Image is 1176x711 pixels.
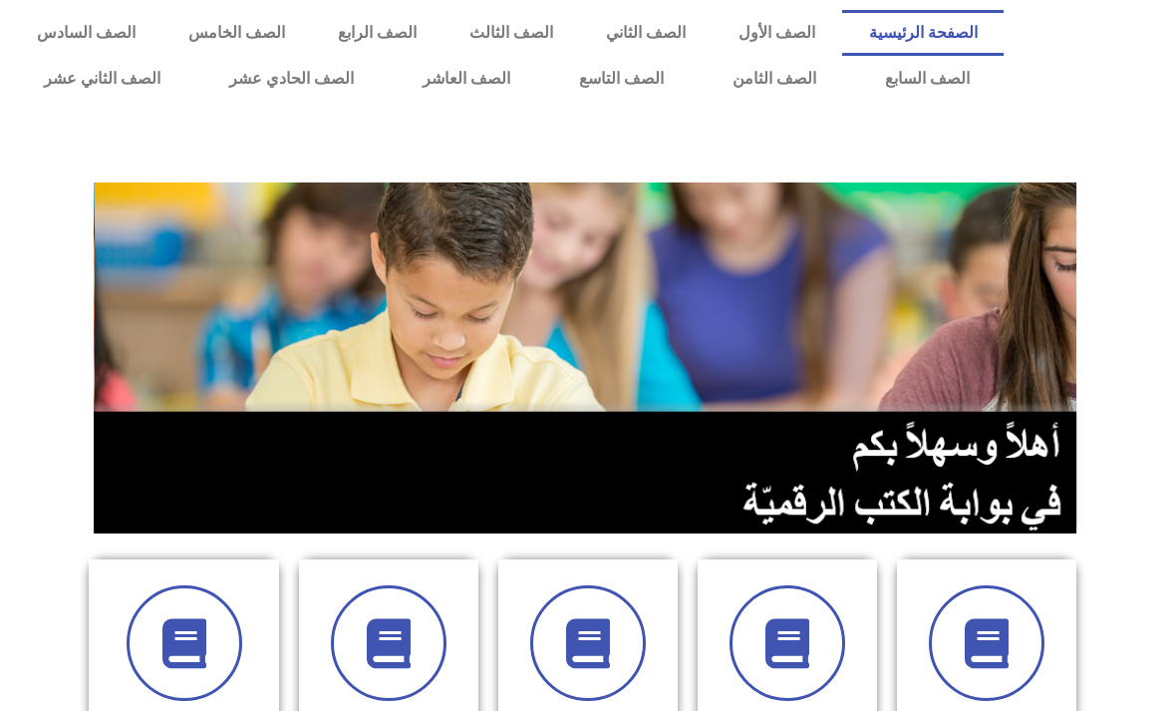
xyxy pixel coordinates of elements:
[545,56,699,102] a: الصف التاسع
[442,10,579,56] a: الصف الثالث
[311,10,442,56] a: الصف الرابع
[842,10,1004,56] a: الصفحة الرئيسية
[10,56,195,102] a: الصف الثاني عشر
[580,10,713,56] a: الصف الثاني
[10,10,161,56] a: الصف السادس
[698,56,850,102] a: الصف الثامن
[389,56,545,102] a: الصف العاشر
[161,10,311,56] a: الصف الخامس
[195,56,389,102] a: الصف الحادي عشر
[850,56,1004,102] a: الصف السابع
[713,10,842,56] a: الصف الأول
